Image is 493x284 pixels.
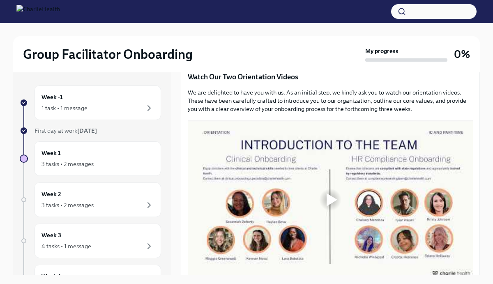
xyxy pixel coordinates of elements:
strong: [DATE] [77,127,97,134]
span: First day at work [35,127,97,134]
h6: Week 2 [41,189,61,199]
img: CharlieHealth [16,5,60,18]
h3: 0% [454,47,470,62]
h6: Week -1 [41,92,63,102]
div: 3 tasks • 2 messages [41,201,94,209]
a: Week -11 task • 1 message [20,85,161,120]
div: 4 tasks • 1 message [41,242,91,250]
h6: Week 4 [41,272,62,281]
div: 3 tasks • 2 messages [41,160,94,168]
p: Watch Our Two Orientation Videos [188,72,473,82]
strong: My progress [365,47,399,55]
h6: Week 3 [41,231,61,240]
h2: Group Facilitator Onboarding [23,46,193,62]
a: Week 13 tasks • 2 messages [20,141,161,176]
p: We are delighted to have you with us. As an initial step, we kindly ask you to watch our orientat... [188,88,473,113]
h6: Week 1 [41,148,61,157]
a: Week 34 tasks • 1 message [20,224,161,258]
a: First day at work[DATE] [20,127,161,135]
div: 1 task • 1 message [41,104,88,112]
a: Week 23 tasks • 2 messages [20,182,161,217]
